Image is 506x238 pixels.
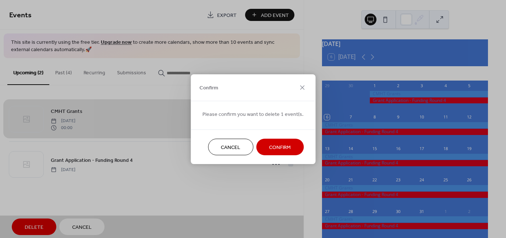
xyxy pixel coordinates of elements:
[208,139,253,155] button: Cancel
[202,110,304,118] span: Please confirm you want to delete 1 event(s.
[269,143,291,151] span: Confirm
[256,139,304,155] button: Confirm
[199,84,218,92] span: Confirm
[221,143,240,151] span: Cancel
